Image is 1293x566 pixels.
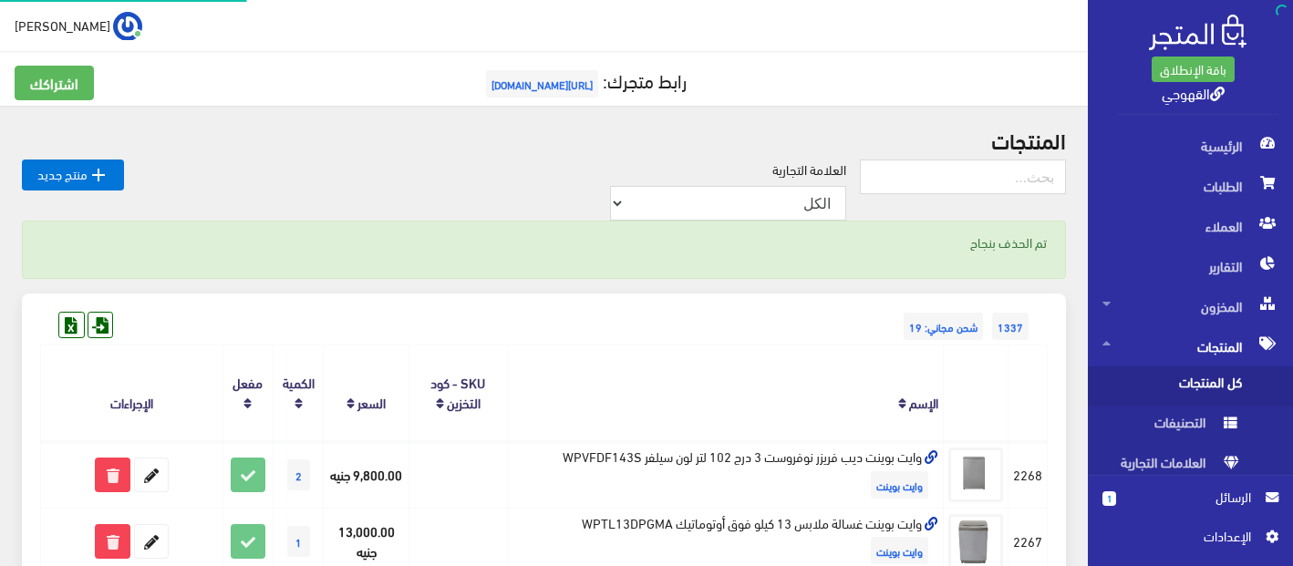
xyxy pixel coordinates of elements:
[1117,526,1250,546] span: اﻹعدادات
[357,389,386,415] a: السعر
[860,160,1066,194] input: بحث...
[1102,126,1278,166] span: الرئيسية
[1088,326,1293,366] a: المنتجات
[15,14,110,36] span: [PERSON_NAME]
[871,537,928,564] span: وايت بوينت
[1088,447,1293,487] a: العلامات التجارية
[508,441,944,508] td: وايت بوينت ديب فريزر نوفروست 3 درج 102 لتر لون سيلفر WPVFDF143S
[948,448,1003,502] img: oayt-boynt-dyb-fryzr-nofrost-3-drg-102-ltr-lon-sylfr-wpvfdf143s.png
[113,12,142,41] img: ...
[1102,491,1116,506] span: 1
[1088,366,1293,406] a: كل المنتجات
[1088,406,1293,447] a: التصنيفات
[1102,406,1241,447] span: التصنيفات
[1102,447,1241,487] span: العلامات التجارية
[1102,246,1278,286] span: التقارير
[1149,15,1246,50] img: .
[1088,206,1293,246] a: العملاء
[1102,286,1278,326] span: المخزون
[1088,126,1293,166] a: الرئيسية
[430,369,485,415] a: SKU - كود التخزين
[992,313,1029,340] span: 1337
[481,63,687,97] a: رابط متجرك:[URL][DOMAIN_NAME]
[1102,366,1241,406] span: كل المنتجات
[88,164,109,186] i: 
[287,526,310,557] span: 1
[15,11,142,40] a: ... [PERSON_NAME]
[1102,526,1278,555] a: اﻹعدادات
[41,232,1047,252] p: تم الحذف بنجاح
[1102,166,1278,206] span: الطلبات
[1102,326,1278,366] span: المنتجات
[41,345,223,441] th: الإجراءات
[283,369,315,395] a: الكمية
[1152,57,1235,82] a: باقة الإنطلاق
[1009,441,1048,508] td: 2268
[1102,206,1278,246] span: العملاء
[324,441,409,508] td: 9,800.00 جنيه
[486,70,598,98] span: [URL][DOMAIN_NAME]
[287,459,310,490] span: 2
[1102,487,1278,526] a: 1 الرسائل
[1131,487,1251,507] span: الرسائل
[909,389,938,415] a: الإسم
[22,160,124,190] a: منتج جديد
[233,369,263,395] a: مفعل
[1088,166,1293,206] a: الطلبات
[1088,286,1293,326] a: المخزون
[904,313,983,340] span: شحن مجاني: 19
[22,128,1066,151] h2: المنتجات
[1088,246,1293,286] a: التقارير
[871,471,928,499] span: وايت بوينت
[1162,79,1225,106] a: القهوجي
[772,160,846,180] label: العلامة التجارية
[15,66,94,100] a: اشتراكك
